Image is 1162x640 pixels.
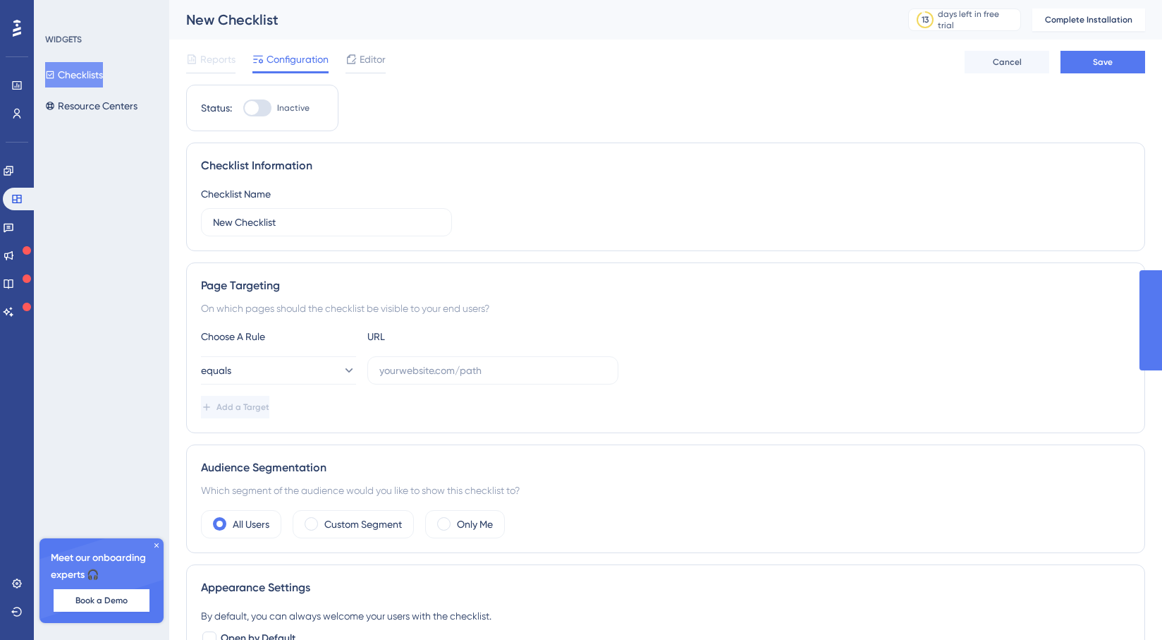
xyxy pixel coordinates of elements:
button: Complete Installation [1032,8,1145,31]
div: days left in free trial [938,8,1016,31]
div: Audience Segmentation [201,459,1130,476]
div: Status: [201,99,232,116]
span: Editor [360,51,386,68]
div: Which segment of the audience would you like to show this checklist to? [201,482,1130,499]
div: Checklist Information [201,157,1130,174]
span: equals [201,362,231,379]
span: Reports [200,51,236,68]
div: By default, you can always welcome your users with the checklist. [201,608,1130,624]
div: Choose A Rule [201,328,356,345]
input: Type your Checklist name [213,215,440,230]
div: URL [367,328,522,345]
label: Custom Segment [324,516,402,533]
span: Configuration [267,51,329,68]
div: Checklist Name [201,186,271,203]
div: Appearance Settings [201,579,1130,596]
span: Save [1093,56,1113,68]
button: equals [201,356,356,385]
button: Resource Centers [45,93,137,119]
button: Book a Demo [54,589,149,612]
span: Book a Demo [75,595,128,606]
div: New Checklist [186,10,873,30]
label: Only Me [457,516,493,533]
div: 13 [922,14,929,25]
iframe: UserGuiding AI Assistant Launcher [1103,584,1145,627]
button: Cancel [965,51,1049,73]
div: Page Targeting [201,277,1130,294]
span: Inactive [277,102,310,114]
label: All Users [233,516,269,533]
button: Save [1060,51,1145,73]
div: WIDGETS [45,34,82,45]
button: Add a Target [201,396,269,418]
button: Checklists [45,62,103,87]
span: Meet our onboarding experts 🎧 [51,550,152,584]
input: yourwebsite.com/path [379,363,606,378]
div: On which pages should the checklist be visible to your end users? [201,300,1130,317]
span: Cancel [993,56,1022,68]
span: Complete Installation [1045,14,1132,25]
span: Add a Target [216,401,269,413]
